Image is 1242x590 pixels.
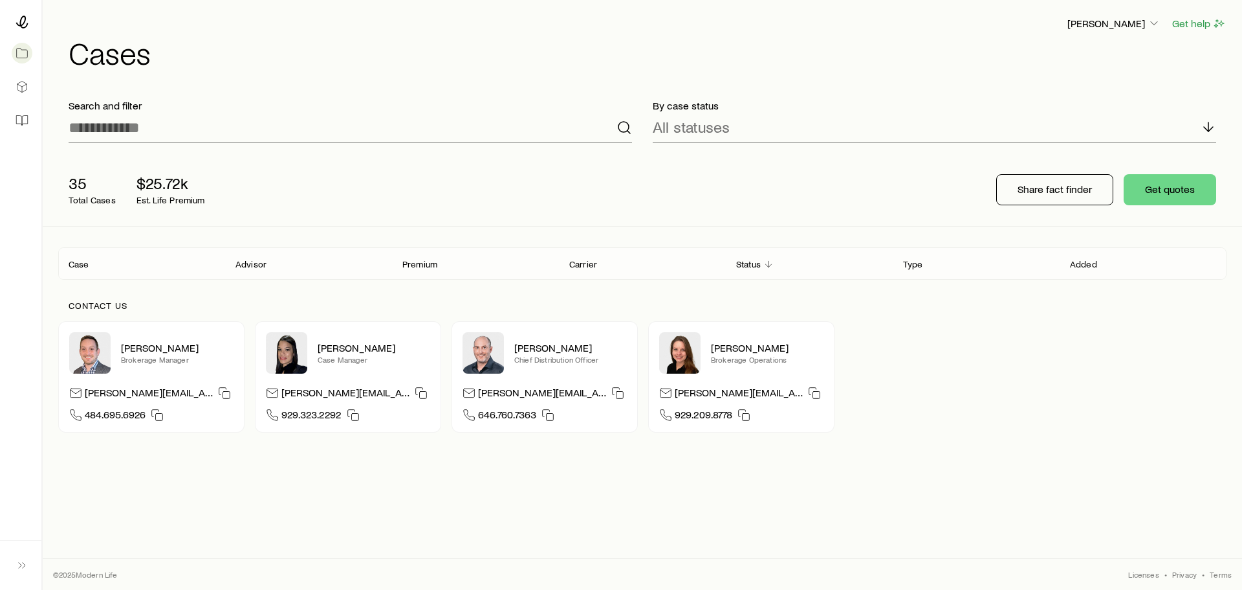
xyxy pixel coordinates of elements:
span: 484.695.6926 [85,408,146,425]
p: By case status [653,99,1216,112]
p: Carrier [569,259,597,269]
button: Share fact finder [996,174,1113,205]
h1: Cases [69,37,1226,68]
p: 35 [69,174,116,192]
p: Brokerage Operations [711,354,823,365]
p: Total Cases [69,195,116,205]
p: [PERSON_NAME][EMAIL_ADDRESS][DOMAIN_NAME] [85,386,213,403]
p: [PERSON_NAME] [121,341,234,354]
p: [PERSON_NAME] [1067,17,1160,30]
p: Status [736,259,761,269]
p: Search and filter [69,99,632,112]
p: Share fact finder [1018,183,1092,196]
img: Ellen Wall [659,332,701,374]
p: Contact us [69,301,1216,311]
img: Elana Hasten [266,332,307,374]
p: Case [69,259,89,269]
p: Chief Distribution Officer [514,354,627,365]
p: Added [1070,259,1097,269]
p: Case Manager [318,354,430,365]
p: [PERSON_NAME] [514,341,627,354]
img: Dan Pierson [463,332,504,374]
p: [PERSON_NAME][EMAIL_ADDRESS][DOMAIN_NAME] [281,386,409,403]
img: Brandon Parry [69,332,111,374]
p: [PERSON_NAME][EMAIL_ADDRESS][DOMAIN_NAME] [478,386,606,403]
div: Client cases [58,247,1226,280]
a: Licenses [1128,569,1159,580]
span: • [1202,569,1204,580]
a: Privacy [1172,569,1197,580]
p: Type [903,259,923,269]
span: 929.323.2292 [281,408,342,425]
span: • [1164,569,1167,580]
button: Get quotes [1124,174,1216,205]
a: Terms [1210,569,1232,580]
p: Brokerage Manager [121,354,234,365]
button: Get help [1171,16,1226,31]
button: [PERSON_NAME] [1067,16,1161,32]
span: 929.209.8778 [675,408,732,425]
p: Premium [402,259,437,269]
p: $25.72k [136,174,205,192]
p: [PERSON_NAME] [318,341,430,354]
span: 646.760.7363 [478,408,536,425]
p: All statuses [653,118,730,136]
p: Advisor [235,259,267,269]
p: Est. Life Premium [136,195,205,205]
p: © 2025 Modern Life [53,569,118,580]
p: [PERSON_NAME][EMAIL_ADDRESS][DOMAIN_NAME] [675,386,803,403]
p: [PERSON_NAME] [711,341,823,354]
